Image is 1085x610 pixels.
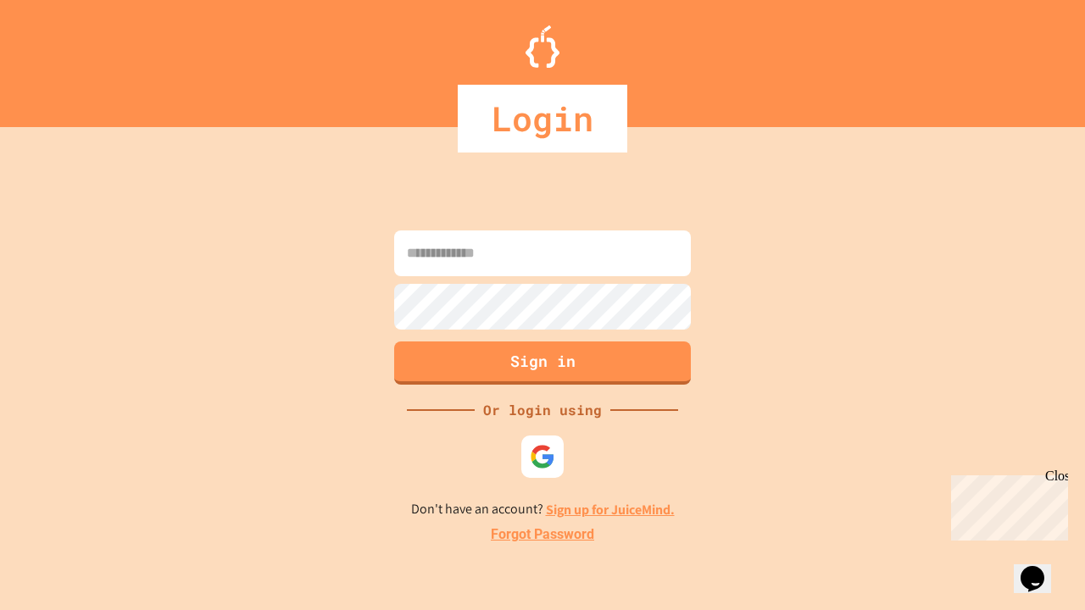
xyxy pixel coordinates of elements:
div: Chat with us now!Close [7,7,117,108]
p: Don't have an account? [411,499,675,520]
a: Forgot Password [491,524,594,545]
div: Or login using [475,400,610,420]
img: Logo.svg [526,25,559,68]
a: Sign up for JuiceMind. [546,501,675,518]
div: Login [458,85,627,152]
iframe: chat widget [1014,542,1068,593]
button: Sign in [394,341,691,385]
img: google-icon.svg [530,444,555,469]
iframe: chat widget [944,469,1068,541]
